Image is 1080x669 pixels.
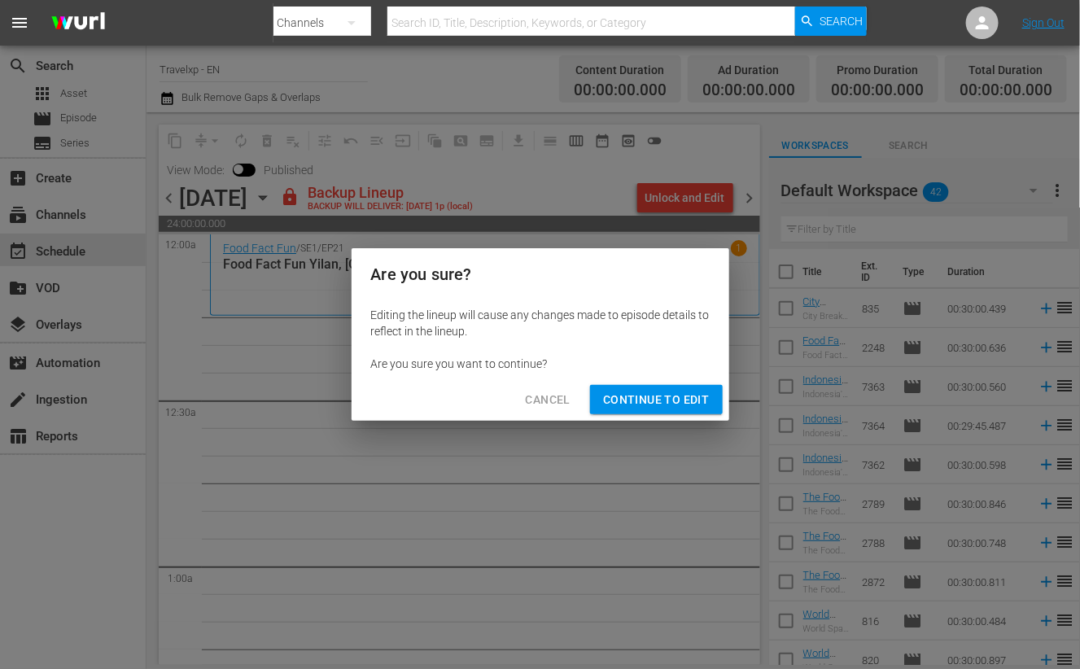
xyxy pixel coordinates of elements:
[39,4,117,42] img: ans4CAIJ8jUAAAAAAAAAAAAAAAAAAAAAAAAgQb4GAAAAAAAAAAAAAAAAAAAAAAAAJMjXAAAAAAAAAAAAAAAAAAAAAAAAgAT5G...
[1022,16,1065,29] a: Sign Out
[371,307,710,339] div: Editing the lineup will cause any changes made to episode details to reflect in the lineup.
[526,390,571,410] span: Cancel
[820,7,863,36] span: Search
[603,390,709,410] span: Continue to Edit
[513,385,584,415] button: Cancel
[590,385,722,415] button: Continue to Edit
[10,13,29,33] span: menu
[371,261,710,287] h2: Are you sure?
[371,356,710,372] div: Are you sure you want to continue?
